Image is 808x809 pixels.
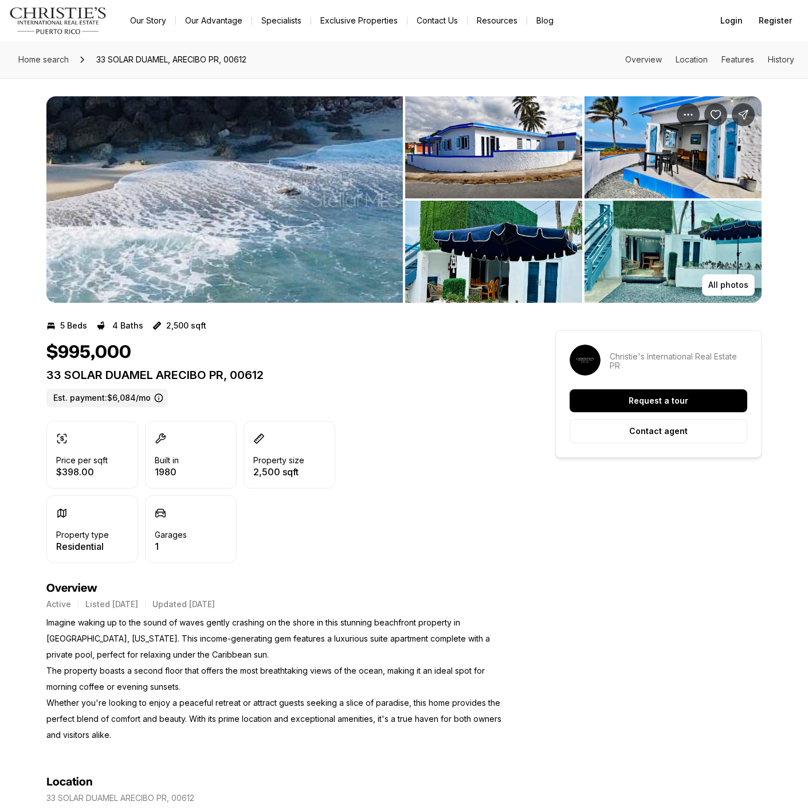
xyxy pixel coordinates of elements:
[713,9,750,32] button: Login
[112,321,143,330] p: 4 Baths
[60,321,87,330] p: 5 Beds
[759,16,792,25] span: Register
[253,456,304,465] p: Property size
[46,615,514,743] p: Imagine waking up to the sound of waves gently crashing on the shore in this stunning beachfront ...
[708,280,748,290] p: All photos
[121,13,175,29] a: Our Story
[253,467,304,476] p: 2,500 sqft
[85,600,138,609] p: Listed [DATE]
[405,201,582,303] button: View image gallery
[155,456,179,465] p: Built in
[14,50,73,69] a: Home search
[18,54,69,64] span: Home search
[176,13,252,29] a: Our Advantage
[629,427,688,436] p: Contact agent
[610,352,747,370] p: Christie's International Real Estate PR
[405,96,582,198] button: View image gallery
[155,467,179,476] p: 1980
[46,96,403,303] li: 1 of 9
[311,13,407,29] a: Exclusive Properties
[46,581,514,595] h4: Overview
[585,96,762,198] button: View image gallery
[46,794,194,803] p: 33 SOLAR DUAMEL ARECIBO PR, 00612
[721,54,754,64] a: Skip to: Features
[677,103,700,126] button: Property options
[46,342,131,364] h1: $995,000
[155,542,187,551] p: 1
[56,456,108,465] p: Price per sqft
[92,50,251,69] span: 33 SOLAR DUAMEL, ARECIBO PR, 00612
[46,96,403,303] button: View image gallery
[732,103,755,126] button: Share Property: 33 SOLAR DUAMEL
[56,530,109,540] p: Property type
[46,389,168,407] label: Est. payment: $6,084/mo
[752,9,799,32] button: Register
[407,13,467,29] button: Contact Us
[527,13,563,29] a: Blog
[720,16,743,25] span: Login
[570,419,747,443] button: Contact agent
[768,54,794,64] a: Skip to: History
[625,55,794,64] nav: Page section menu
[629,396,688,405] p: Request a tour
[570,389,747,412] button: Request a tour
[46,600,71,609] p: Active
[155,530,187,540] p: Garages
[676,54,708,64] a: Skip to: Location
[56,542,109,551] p: Residential
[46,775,93,789] h4: Location
[166,321,206,330] p: 2,500 sqft
[9,7,107,34] img: logo
[468,13,527,29] a: Resources
[585,201,762,303] button: View image gallery
[252,13,311,29] a: Specialists
[405,96,762,303] li: 2 of 9
[152,600,215,609] p: Updated [DATE]
[46,368,514,382] p: 33 SOLAR DUAMEL ARECIBO PR, 00612
[702,274,755,296] button: All photos
[46,96,762,303] div: Listing Photos
[56,467,108,476] p: $398.00
[625,54,662,64] a: Skip to: Overview
[704,103,727,126] button: Save Property: 33 SOLAR DUAMEL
